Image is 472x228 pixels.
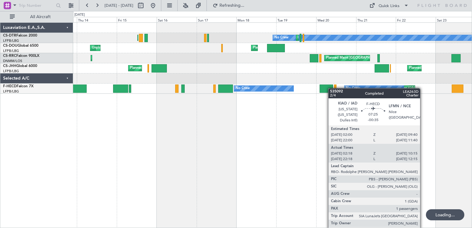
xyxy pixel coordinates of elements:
[219,3,245,8] span: Refreshing...
[3,64,16,68] span: CS-JHH
[356,17,396,22] div: Thu 21
[3,54,39,58] a: CS-RRCFalcon 900LX
[157,17,197,22] div: Sat 16
[426,209,464,220] div: Loading...
[104,3,133,8] span: [DATE] - [DATE]
[3,69,19,73] a: LFPB/LBG
[210,1,247,10] button: Refreshing...
[3,85,33,88] a: F-HECDFalcon 7X
[3,34,37,37] a: CS-DTRFalcon 2000
[3,44,38,48] a: CS-DOUGlobal 6500
[3,59,22,63] a: DNMM/LOS
[77,17,117,22] div: Thu 14
[7,12,67,22] button: All Aircraft
[274,33,289,42] div: No Crew
[19,1,54,10] input: Trip Number
[117,17,157,22] div: Fri 15
[379,3,399,9] div: Quick Links
[197,17,237,22] div: Sun 17
[92,43,193,53] div: Unplanned Maint [GEOGRAPHIC_DATA] ([GEOGRAPHIC_DATA])
[74,12,85,18] div: [DATE]
[3,54,16,58] span: CS-RRC
[298,33,329,42] div: Planned Maint Sofia
[236,17,276,22] div: Mon 18
[3,85,17,88] span: F-HECD
[130,64,227,73] div: Planned Maint [GEOGRAPHIC_DATA] ([GEOGRAPHIC_DATA])
[346,84,360,93] div: No Crew
[3,38,19,43] a: LFPB/LBG
[3,44,18,48] span: CS-DOU
[3,34,16,37] span: CS-DTR
[236,84,250,93] div: No Crew
[366,1,412,10] button: Quick Links
[276,17,316,22] div: Tue 19
[3,89,19,94] a: LFPB/LBG
[396,17,436,22] div: Fri 22
[326,53,423,63] div: Planned Maint [GEOGRAPHIC_DATA] ([GEOGRAPHIC_DATA])
[316,17,356,22] div: Wed 20
[16,15,65,19] span: All Aircraft
[3,64,37,68] a: CS-JHHGlobal 6000
[253,43,350,53] div: Planned Maint [GEOGRAPHIC_DATA] ([GEOGRAPHIC_DATA])
[3,49,19,53] a: LFPB/LBG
